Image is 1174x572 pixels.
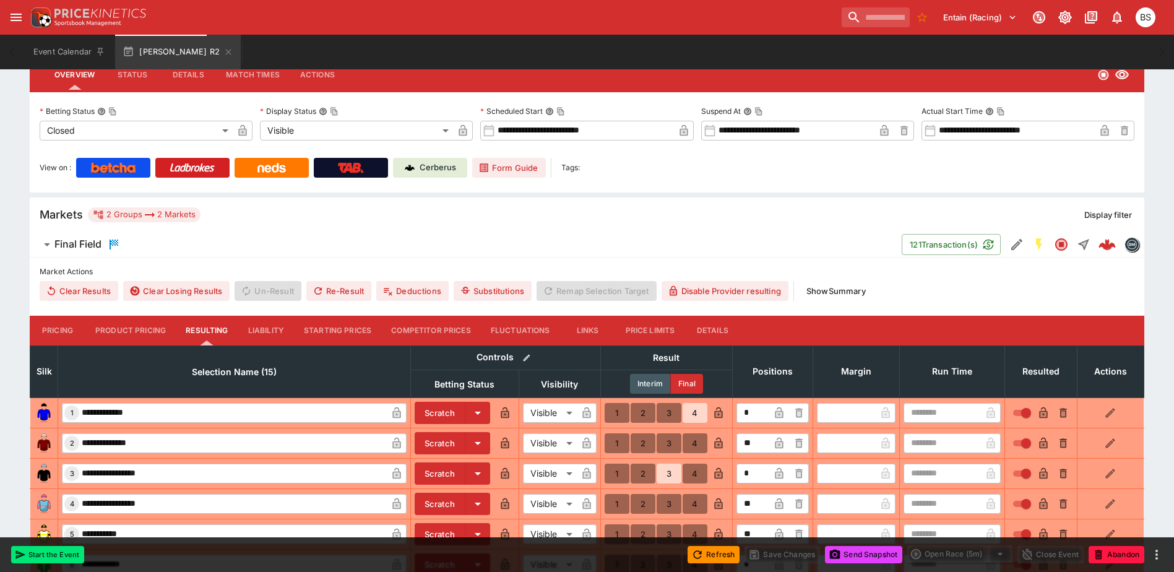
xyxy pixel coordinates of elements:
button: [PERSON_NAME] R2 [115,35,241,69]
button: ShowSummary [799,281,873,301]
img: logo-cerberus--red.svg [1098,236,1116,253]
button: 4 [683,403,707,423]
button: Product Pricing [85,316,176,345]
img: runner 4 [34,494,54,514]
button: 2 [631,494,655,514]
img: betmakers [1125,238,1139,251]
span: Un-Result [235,281,301,301]
button: Connected to PK [1028,6,1050,28]
button: more [1149,547,1164,562]
button: 1 [605,524,629,544]
button: Copy To Clipboard [754,107,763,116]
th: Resulted [1004,345,1077,397]
button: 3 [657,494,681,514]
div: eac272ff-c693-4652-a0ea-1a7aaee0e6b1 [1098,236,1116,253]
th: Margin [813,345,899,397]
button: open drawer [5,6,27,28]
button: Actions [290,60,345,90]
button: Resulting [176,316,238,345]
button: Notifications [1106,6,1128,28]
img: Neds [257,163,285,173]
img: Ladbrokes [170,163,215,173]
button: 3 [657,433,681,453]
button: 2 [631,433,655,453]
button: 3 [657,524,681,544]
button: 4 [683,524,707,544]
button: Scheduled StartCopy To Clipboard [545,107,554,116]
img: TabNZ [338,163,364,173]
button: Clear Losing Results [123,281,230,301]
th: Silk [30,345,58,397]
div: betmakers [1124,237,1139,252]
div: Visible [523,464,577,483]
button: Closed [1050,233,1073,256]
button: Suspend AtCopy To Clipboard [743,107,752,116]
button: Brendan Scoble [1132,4,1159,31]
img: runner 1 [34,403,54,423]
p: Actual Start Time [922,106,983,116]
button: Display StatusCopy To Clipboard [319,107,327,116]
a: Form Guide [472,158,546,178]
label: View on : [40,158,71,178]
button: Deductions [376,281,449,301]
a: Cerberus [393,158,467,178]
button: Betting StatusCopy To Clipboard [97,107,106,116]
button: Disable Provider resulting [662,281,788,301]
button: Re-Result [306,281,371,301]
th: Actions [1077,345,1144,397]
button: Documentation [1080,6,1102,28]
button: Status [105,60,160,90]
button: Bulk edit [519,350,535,366]
h6: Final Field [54,238,101,251]
span: Visibility [527,377,592,392]
button: Refresh [688,546,740,563]
button: No Bookmarks [912,7,932,27]
button: 4 [683,433,707,453]
button: Links [560,316,616,345]
button: 1 [605,403,629,423]
th: Positions [732,345,813,397]
button: Toggle light/dark mode [1054,6,1076,28]
span: Selection Name (15) [178,365,290,379]
div: Visible [260,121,453,141]
button: 1 [605,433,629,453]
button: Substitutions [454,281,532,301]
button: SGM Enabled [1028,233,1050,256]
img: Betcha [91,163,136,173]
svg: Closed [1097,69,1110,81]
button: Competitor Prices [381,316,481,345]
button: Match Times [216,60,290,90]
div: Closed [40,121,233,141]
button: Fluctuations [481,316,560,345]
h5: Markets [40,207,83,222]
button: 2 [631,464,655,483]
p: Scheduled Start [480,106,543,116]
button: 3 [657,403,681,423]
span: Betting Status [421,377,508,392]
button: Interim [630,374,671,394]
div: Visible [523,524,577,544]
p: Suspend At [701,106,741,116]
button: Details [160,60,216,90]
button: Copy To Clipboard [330,107,339,116]
button: Final [671,374,703,394]
button: 1 [605,494,629,514]
a: eac272ff-c693-4652-a0ea-1a7aaee0e6b1 [1095,232,1120,257]
button: Start the Event [11,546,84,563]
span: 5 [67,530,77,539]
img: runner 3 [34,464,54,483]
button: Event Calendar [26,35,113,69]
span: Mark an event as closed and abandoned. [1089,547,1144,560]
svg: Closed [1054,237,1069,252]
button: Display filter [1077,205,1139,225]
button: Starting Prices [294,316,381,345]
img: runner 2 [34,433,54,453]
input: search [842,7,910,27]
span: 4 [67,500,77,508]
img: Sportsbook Management [54,20,121,26]
button: Copy To Clipboard [108,107,117,116]
th: Result [600,345,732,370]
button: Straight [1073,233,1095,256]
div: Visible [523,433,577,453]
